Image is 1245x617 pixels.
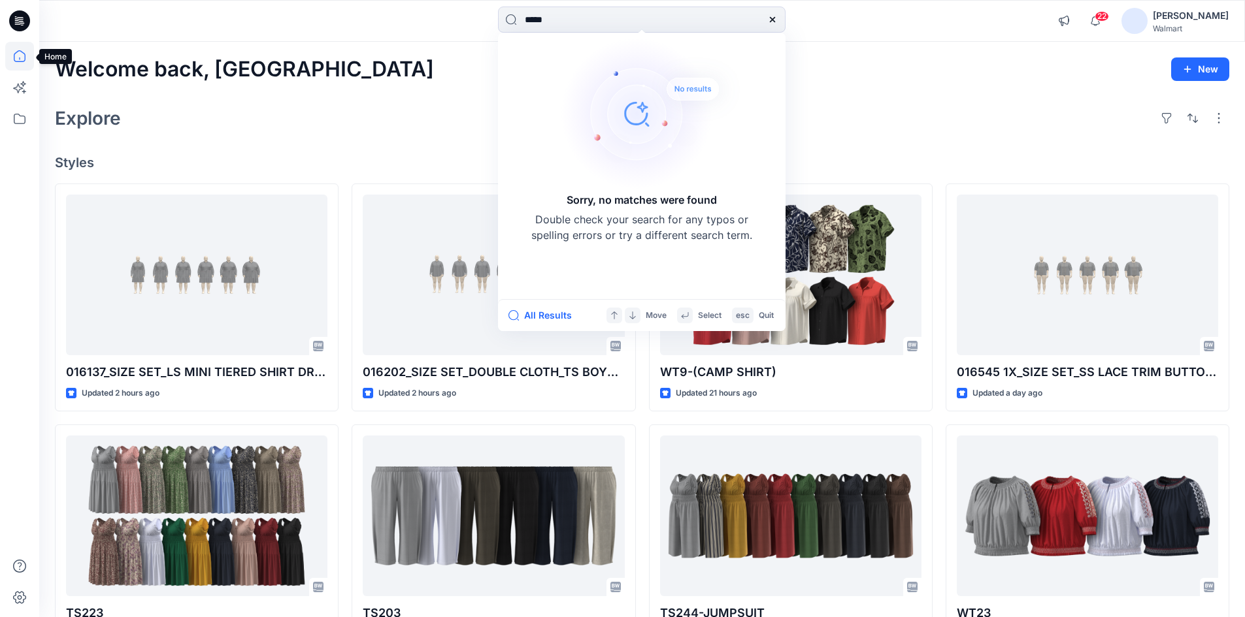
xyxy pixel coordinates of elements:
a: 016545 1X_SIZE SET_SS LACE TRIM BUTTON DOWN TOP [957,195,1218,356]
h4: Styles [55,155,1229,170]
div: [PERSON_NAME] [1153,8,1229,24]
a: WT9-(CAMP SHIRT) [660,195,921,356]
div: Walmart [1153,24,1229,33]
img: avatar [1121,8,1148,34]
a: 016202_SIZE SET_DOUBLE CLOTH_TS BOYFRIEND SHIRT [363,195,624,356]
p: Updated 2 hours ago [378,387,456,400]
p: 016137_SIZE SET_LS MINI TIERED SHIRT DRESS [66,363,327,381]
p: Updated 2 hours ago [82,387,159,400]
h2: Welcome back, [GEOGRAPHIC_DATA] [55,57,434,82]
a: TS244-JUMPSUIT [660,435,921,597]
p: Updated a day ago [972,387,1042,400]
p: esc [736,309,750,323]
a: TS223 [66,435,327,597]
p: 016545 1X_SIZE SET_SS LACE TRIM BUTTON DOWN TOP [957,363,1218,381]
a: TS203 [363,435,624,597]
h2: Explore [55,108,121,129]
p: WT9-(CAMP SHIRT) [660,363,921,381]
p: Updated 21 hours ago [676,387,757,400]
span: 22 [1095,11,1109,22]
p: 016202_SIZE SET_DOUBLE CLOTH_TS BOYFRIEND SHIRT [363,363,624,381]
h5: Sorry, no matches were found [567,192,717,208]
button: New [1171,57,1229,81]
p: Quit [759,309,774,323]
p: Move [646,309,667,323]
button: All Results [508,308,580,323]
a: WT23 [957,435,1218,597]
a: 016137_SIZE SET_LS MINI TIERED SHIRT DRESS [66,195,327,356]
img: Sorry, no matches were found [561,35,744,192]
p: Select [698,309,722,323]
p: Double check your search for any typos or spelling errors or try a different search term. [531,212,753,243]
